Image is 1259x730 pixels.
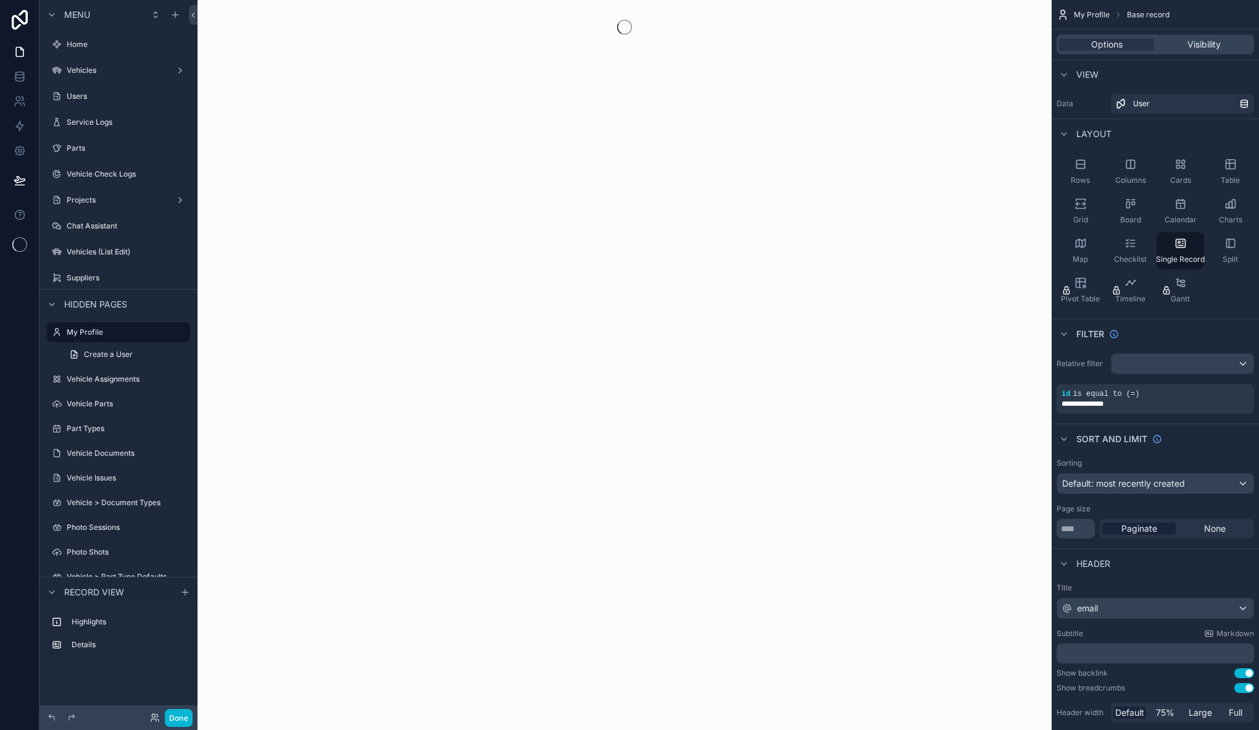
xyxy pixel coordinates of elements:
[67,547,188,557] label: Photo Shots
[1107,153,1154,190] button: Columns
[1204,629,1254,639] a: Markdown
[1057,272,1104,309] button: Pivot Table
[47,138,190,158] a: Parts
[47,542,190,562] a: Photo Shots
[1071,175,1090,185] span: Rows
[1157,193,1204,230] button: Calendar
[1057,668,1108,678] div: Show backlink
[47,61,190,80] a: Vehicles
[1062,390,1070,398] span: id
[1189,707,1212,719] span: Large
[47,35,190,54] a: Home
[1057,153,1104,190] button: Rows
[47,268,190,288] a: Suppliers
[1207,232,1254,269] button: Split
[1204,522,1226,535] span: None
[165,709,193,727] button: Done
[1207,193,1254,230] button: Charts
[1057,359,1106,369] label: Relative filter
[1229,707,1242,719] span: Full
[72,640,185,650] label: Details
[1216,629,1254,639] span: Markdown
[1057,504,1091,514] label: Page size
[1111,94,1254,114] a: User
[67,424,188,434] label: Part Types
[1156,254,1205,264] span: Single Record
[47,190,190,210] a: Projects
[1121,522,1157,535] span: Paginate
[1057,583,1254,593] label: Title
[1219,215,1242,225] span: Charts
[1057,598,1254,619] button: email
[1115,707,1144,719] span: Default
[47,567,190,587] a: Vehicle > Part Type Defaults
[1057,99,1106,109] label: Data
[47,468,190,488] a: Vehicle Issues
[67,91,188,101] label: Users
[1114,254,1147,264] span: Checklist
[1120,215,1141,225] span: Board
[1165,215,1197,225] span: Calendar
[1107,272,1154,309] button: Timeline
[1115,294,1145,304] span: Timeline
[67,65,170,75] label: Vehicles
[1057,629,1083,639] label: Subtitle
[67,448,188,458] label: Vehicle Documents
[47,216,190,236] a: Chat Assistant
[1133,99,1150,109] span: User
[62,345,190,364] a: Create a User
[1207,153,1254,190] button: Table
[1156,707,1174,719] span: 75%
[39,606,197,667] div: scrollable content
[67,169,188,179] label: Vehicle Check Logs
[1091,38,1123,51] span: Options
[1057,683,1125,693] div: Show breadcrumbs
[1076,128,1111,140] span: Layout
[1170,175,1191,185] span: Cards
[67,522,188,532] label: Photo Sessions
[1057,458,1082,468] label: Sorting
[1057,232,1104,269] button: Map
[67,221,188,231] label: Chat Assistant
[67,273,188,283] label: Suppliers
[47,518,190,537] a: Photo Sessions
[1171,294,1190,304] span: Gantt
[72,617,185,627] label: Highlights
[1157,153,1204,190] button: Cards
[1223,254,1238,264] span: Split
[47,86,190,106] a: Users
[1074,10,1110,20] span: My Profile
[1073,215,1088,225] span: Grid
[1187,38,1221,51] span: Visibility
[1127,10,1170,20] span: Base record
[67,498,188,508] label: Vehicle > Document Types
[1157,272,1204,309] button: Gantt
[1076,69,1099,81] span: View
[67,117,188,127] label: Service Logs
[1077,602,1098,615] span: email
[67,374,188,384] label: Vehicle Assignments
[1107,193,1154,230] button: Board
[67,572,188,582] label: Vehicle > Part Type Defaults
[67,143,188,153] label: Parts
[47,443,190,463] a: Vehicle Documents
[47,322,190,342] a: My Profile
[1057,473,1254,494] button: Default: most recently created
[67,473,188,483] label: Vehicle Issues
[84,350,133,359] span: Create a User
[47,369,190,389] a: Vehicle Assignments
[1057,708,1106,718] label: Header width
[1076,558,1110,570] span: Header
[67,247,188,257] label: Vehicles (List Edit)
[1057,644,1254,663] div: scrollable content
[1073,254,1088,264] span: Map
[64,9,90,21] span: Menu
[67,399,188,409] label: Vehicle Parts
[47,112,190,132] a: Service Logs
[64,586,124,598] span: Record view
[1062,478,1185,489] span: Default: most recently created
[1107,232,1154,269] button: Checklist
[47,242,190,262] a: Vehicles (List Edit)
[1076,328,1104,340] span: Filter
[1057,193,1104,230] button: Grid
